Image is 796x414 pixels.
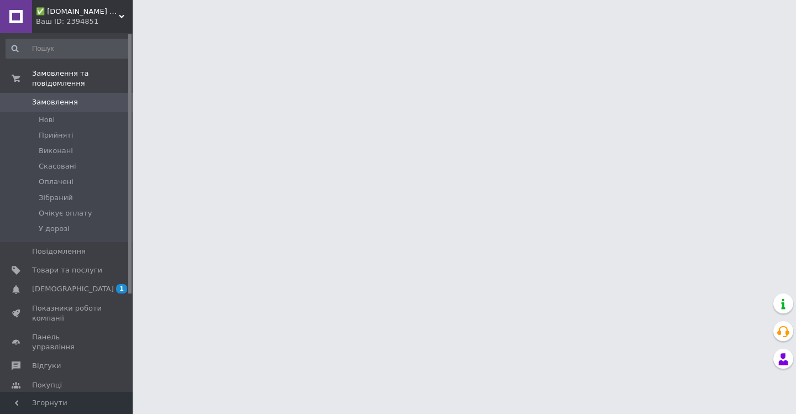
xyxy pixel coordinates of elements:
span: Показники роботи компанії [32,303,102,323]
input: Пошук [6,39,130,59]
span: Замовлення та повідомлення [32,69,133,88]
span: Скасовані [39,161,76,171]
span: Покупці [32,380,62,390]
span: [DEMOGRAPHIC_DATA] [32,284,114,294]
span: ✅ greenfield.com.ua ✅ Інтернет-магазин чаю [36,7,119,17]
span: Оплачені [39,177,74,187]
span: Відгуки [32,361,61,371]
span: Нові [39,115,55,125]
span: Панель управління [32,332,102,352]
div: Ваш ID: 2394851 [36,17,133,27]
span: 1 [116,284,127,294]
span: Повідомлення [32,247,86,256]
span: Товари та послуги [32,265,102,275]
span: Прийняті [39,130,73,140]
span: Виконані [39,146,73,156]
span: Замовлення [32,97,78,107]
span: Очікує оплату [39,208,92,218]
span: У дорозі [39,224,70,234]
span: Зібраний [39,193,73,203]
